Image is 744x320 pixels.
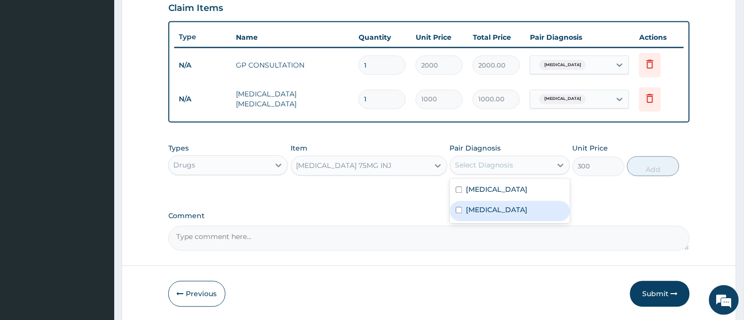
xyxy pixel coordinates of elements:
[450,144,501,154] label: Pair Diagnosis
[231,55,354,75] td: GP CONSULTATION
[174,160,196,170] div: Drugs
[573,144,608,154] label: Unit Price
[168,145,189,153] label: Types
[174,56,231,75] td: N/A
[630,281,690,307] button: Submit
[168,281,225,307] button: Previous
[525,27,634,47] th: Pair Diagnosis
[627,157,679,176] button: Add
[468,27,525,47] th: Total Price
[174,90,231,109] td: N/A
[168,212,690,221] label: Comment
[231,84,354,114] td: [MEDICAL_DATA] [MEDICAL_DATA]
[163,5,187,29] div: Minimize live chat window
[168,3,223,14] h3: Claim Items
[455,160,514,170] div: Select Diagnosis
[52,56,167,69] div: Chat with us now
[634,27,684,47] th: Actions
[411,27,468,47] th: Unit Price
[539,94,586,104] span: [MEDICAL_DATA]
[539,60,586,70] span: [MEDICAL_DATA]
[231,27,354,47] th: Name
[354,27,411,47] th: Quantity
[18,50,40,75] img: d_794563401_company_1708531726252_794563401
[5,214,189,248] textarea: Type your message and hit 'Enter'
[466,205,528,215] label: [MEDICAL_DATA]
[174,28,231,46] th: Type
[58,96,137,197] span: We're online!
[291,144,308,154] label: Item
[297,161,392,171] div: [MEDICAL_DATA] 75MG INJ
[466,185,528,195] label: [MEDICAL_DATA]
